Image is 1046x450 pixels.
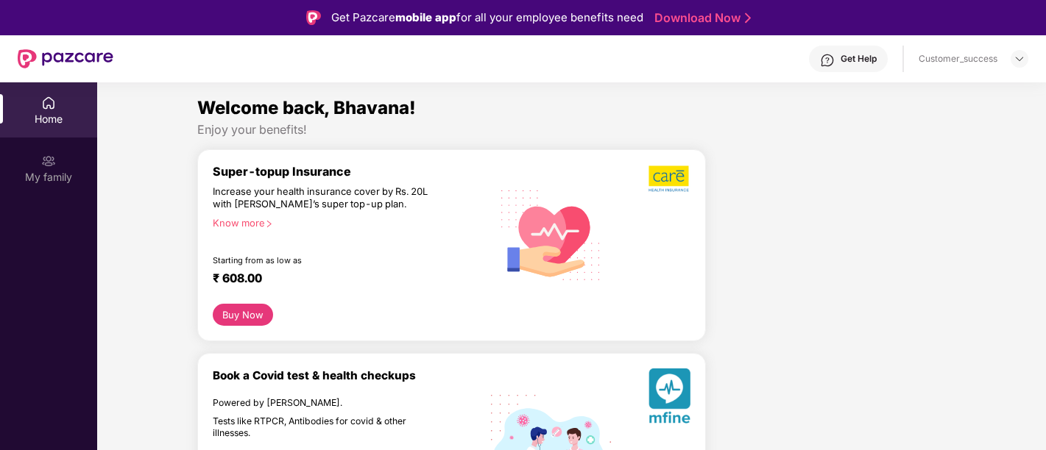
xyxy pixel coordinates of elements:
img: svg+xml;base64,PHN2ZyB4bWxucz0iaHR0cDovL3d3dy53My5vcmcvMjAwMC9zdmciIHhtbG5zOnhsaW5rPSJodHRwOi8vd3... [649,368,690,429]
span: Welcome back, Bhavana! [197,97,416,118]
img: b5dec4f62d2307b9de63beb79f102df3.png [649,165,690,193]
div: Know more [213,217,483,227]
img: svg+xml;base64,PHN2ZyB4bWxucz0iaHR0cDovL3d3dy53My5vcmcvMjAwMC9zdmciIHhtbG5zOnhsaW5rPSJodHRwOi8vd3... [491,174,610,295]
div: ₹ 608.00 [213,271,477,289]
span: right [265,220,273,228]
a: Download Now [654,10,746,26]
img: Stroke [745,10,751,26]
div: Customer_success [919,53,997,65]
img: svg+xml;base64,PHN2ZyB3aWR0aD0iMjAiIGhlaWdodD0iMjAiIHZpZXdCb3g9IjAgMCAyMCAyMCIgZmlsbD0ibm9uZSIgeG... [41,154,56,168]
div: Book a Covid test & health checkups [213,368,492,382]
img: Logo [306,10,321,25]
div: Increase your health insurance cover by Rs. 20L with [PERSON_NAME]’s super top-up plan. [213,185,428,210]
img: New Pazcare Logo [18,49,113,68]
div: Get Help [841,53,877,65]
div: Get Pazcare for all your employee benefits need [331,9,643,26]
button: Buy Now [213,304,273,325]
img: svg+xml;base64,PHN2ZyBpZD0iRHJvcGRvd24tMzJ4MzIiIHhtbG5zPSJodHRwOi8vd3d3LnczLm9yZy8yMDAwL3N2ZyIgd2... [1014,53,1025,65]
img: svg+xml;base64,PHN2ZyBpZD0iSG9tZSIgeG1sbnM9Imh0dHA6Ly93d3cudzMub3JnLzIwMDAvc3ZnIiB3aWR0aD0iMjAiIG... [41,96,56,110]
div: Starting from as low as [213,255,429,265]
div: Powered by [PERSON_NAME]. [213,397,428,409]
div: Enjoy your benefits! [197,122,946,137]
div: Super-topup Insurance [213,165,492,179]
img: svg+xml;base64,PHN2ZyBpZD0iSGVscC0zMngzMiIgeG1sbnM9Imh0dHA6Ly93d3cudzMub3JnLzIwMDAvc3ZnIiB3aWR0aD... [820,53,835,68]
strong: mobile app [395,10,456,24]
div: Tests like RTPCR, Antibodies for covid & other illnesses. [213,415,428,440]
